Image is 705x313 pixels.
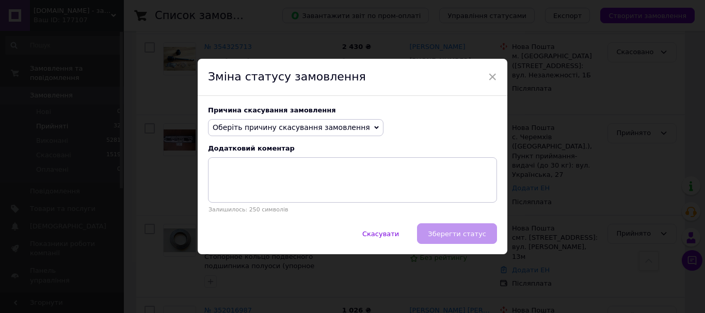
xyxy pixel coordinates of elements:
[488,68,497,86] span: ×
[213,123,370,131] span: Оберіть причину скасування замовлення
[351,223,410,244] button: Скасувати
[208,206,497,213] p: Залишилось: 250 символів
[198,59,507,96] div: Зміна статусу замовлення
[208,106,497,114] div: Причина скасування замовлення
[362,230,399,238] span: Скасувати
[208,144,497,152] div: Додатковий коментар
